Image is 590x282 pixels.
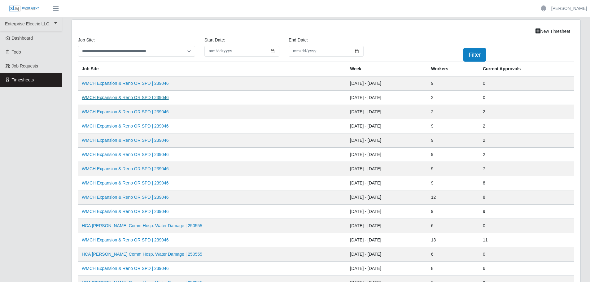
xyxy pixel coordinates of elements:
[82,223,202,228] a: HCA [PERSON_NAME] Comm Hosp. Water Damage | 250555
[82,166,169,171] a: WMCH Expansion & Reno OR SPD | 239046
[479,105,574,119] td: 2
[346,247,427,262] td: [DATE] - [DATE]
[427,262,479,276] td: 8
[12,77,34,82] span: Timesheets
[479,119,574,133] td: 2
[479,76,574,91] td: 0
[82,180,169,185] a: WMCH Expansion & Reno OR SPD | 239046
[346,105,427,119] td: [DATE] - [DATE]
[427,62,479,76] th: Workers
[479,233,574,247] td: 11
[82,95,169,100] a: WMCH Expansion & Reno OR SPD | 239046
[82,237,169,242] a: WMCH Expansion & Reno OR SPD | 239046
[78,62,346,76] th: job site
[346,133,427,148] td: [DATE] - [DATE]
[479,247,574,262] td: 0
[346,91,427,105] td: [DATE] - [DATE]
[12,50,21,54] span: Todo
[346,262,427,276] td: [DATE] - [DATE]
[82,81,169,86] a: WMCH Expansion & Reno OR SPD | 239046
[479,91,574,105] td: 0
[82,195,169,200] a: WMCH Expansion & Reno OR SPD | 239046
[479,133,574,148] td: 2
[479,162,574,176] td: 7
[289,37,308,43] label: End Date:
[427,119,479,133] td: 9
[427,247,479,262] td: 6
[427,76,479,91] td: 9
[346,62,427,76] th: Week
[427,162,479,176] td: 9
[479,148,574,162] td: 2
[346,205,427,219] td: [DATE] - [DATE]
[427,148,479,162] td: 9
[346,176,427,190] td: [DATE] - [DATE]
[427,133,479,148] td: 9
[82,109,169,114] a: WMCH Expansion & Reno OR SPD | 239046
[346,119,427,133] td: [DATE] - [DATE]
[78,37,95,43] label: job site:
[12,36,33,41] span: Dashboard
[479,190,574,205] td: 8
[479,262,574,276] td: 6
[9,5,40,12] img: SLM Logo
[346,148,427,162] td: [DATE] - [DATE]
[479,176,574,190] td: 8
[427,219,479,233] td: 6
[204,37,225,43] label: Start Date:
[82,152,169,157] a: WMCH Expansion & Reno OR SPD | 239046
[427,176,479,190] td: 9
[463,48,486,62] button: Filter
[479,62,574,76] th: Current Approvals
[479,219,574,233] td: 0
[531,26,574,37] a: New Timesheet
[346,162,427,176] td: [DATE] - [DATE]
[82,209,169,214] a: WMCH Expansion & Reno OR SPD | 239046
[551,5,587,12] a: [PERSON_NAME]
[479,205,574,219] td: 9
[82,252,202,257] a: HCA [PERSON_NAME] Comm Hosp. Water Damage | 250555
[12,63,38,68] span: Job Requests
[427,105,479,119] td: 2
[82,124,169,128] a: WMCH Expansion & Reno OR SPD | 239046
[82,266,169,271] a: WMCH Expansion & Reno OR SPD | 239046
[427,190,479,205] td: 12
[427,91,479,105] td: 2
[427,233,479,247] td: 13
[427,205,479,219] td: 9
[346,190,427,205] td: [DATE] - [DATE]
[346,219,427,233] td: [DATE] - [DATE]
[346,76,427,91] td: [DATE] - [DATE]
[82,138,169,143] a: WMCH Expansion & Reno OR SPD | 239046
[346,233,427,247] td: [DATE] - [DATE]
